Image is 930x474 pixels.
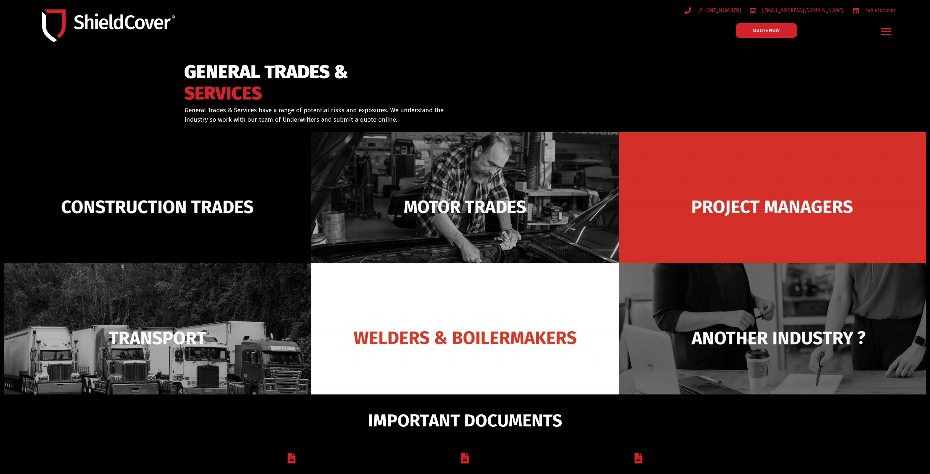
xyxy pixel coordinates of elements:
div: Menu Toggle [878,23,895,40]
span: GENERAL TRADES & [184,65,348,80]
span: [EMAIL_ADDRESS][DOMAIN_NAME] [760,6,844,15]
p: General Trades & Services have a range of potential risks and exposures. We understand the indust... [185,106,456,124]
a: /shieldcover [853,6,896,15]
span: IMPORTANT DOCUMENTS [368,414,562,428]
span: QUOTE NOW [753,28,780,33]
a: QUOTE NOW [736,23,797,38]
a: [EMAIL_ADDRESS][DOMAIN_NAME] [750,6,844,15]
img: Shield-Cover-Underwriting-Australia-logo-full [42,9,175,42]
a: [PHONE_NUMBER] [685,6,741,15]
span: [PHONE_NUMBER] [696,6,741,15]
span: /shieldcover [863,6,896,15]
